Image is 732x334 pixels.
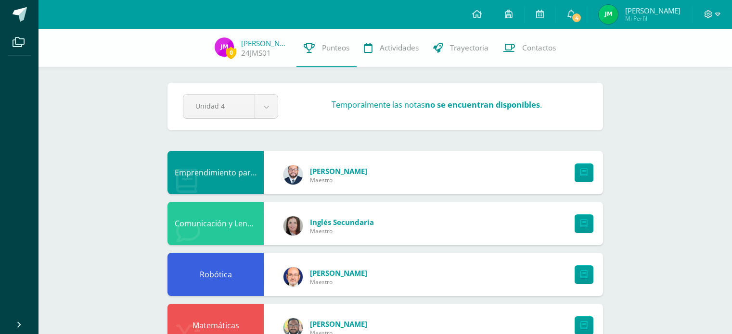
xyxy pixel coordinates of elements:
span: Inglés Secundaria [310,217,374,227]
img: 6b7a2a75a6c7e6282b1a1fdce061224c.png [283,267,303,286]
span: Trayectoria [450,43,488,53]
span: Maestro [310,176,367,184]
span: [PERSON_NAME] [310,268,367,278]
span: [PERSON_NAME] [310,319,367,329]
span: Mi Perfil [625,14,681,23]
span: Actividades [380,43,419,53]
span: Maestro [310,278,367,286]
a: 24JMS01 [241,48,271,58]
a: Trayectoria [426,29,496,67]
h3: Temporalmente las notas . [332,99,542,110]
a: Actividades [357,29,426,67]
strong: no se encuentran disponibles [425,99,540,110]
a: [PERSON_NAME] [241,38,289,48]
span: Contactos [522,43,556,53]
img: ddec72b5c029669c0c8a9237636aa9fc.png [599,5,618,24]
div: Comunicación y Lenguaje, Idioma Extranjero Inglés [167,202,264,245]
span: Punteos [322,43,349,53]
span: [PERSON_NAME] [625,6,681,15]
img: eaa624bfc361f5d4e8a554d75d1a3cf6.png [283,165,303,185]
a: Contactos [496,29,563,67]
a: Unidad 4 [183,95,278,118]
span: Maestro [310,227,374,235]
div: Robótica [167,253,264,296]
span: Unidad 4 [195,95,243,117]
img: 8af0450cf43d44e38c4a1497329761f3.png [283,216,303,235]
span: 4 [571,12,582,23]
span: 0 [226,47,236,59]
img: c44c59868c81ef275becb65f4c5b3898.png [215,37,234,57]
span: [PERSON_NAME] [310,166,367,176]
div: Emprendimiento para la Productividad [167,151,264,194]
a: Punteos [296,29,357,67]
